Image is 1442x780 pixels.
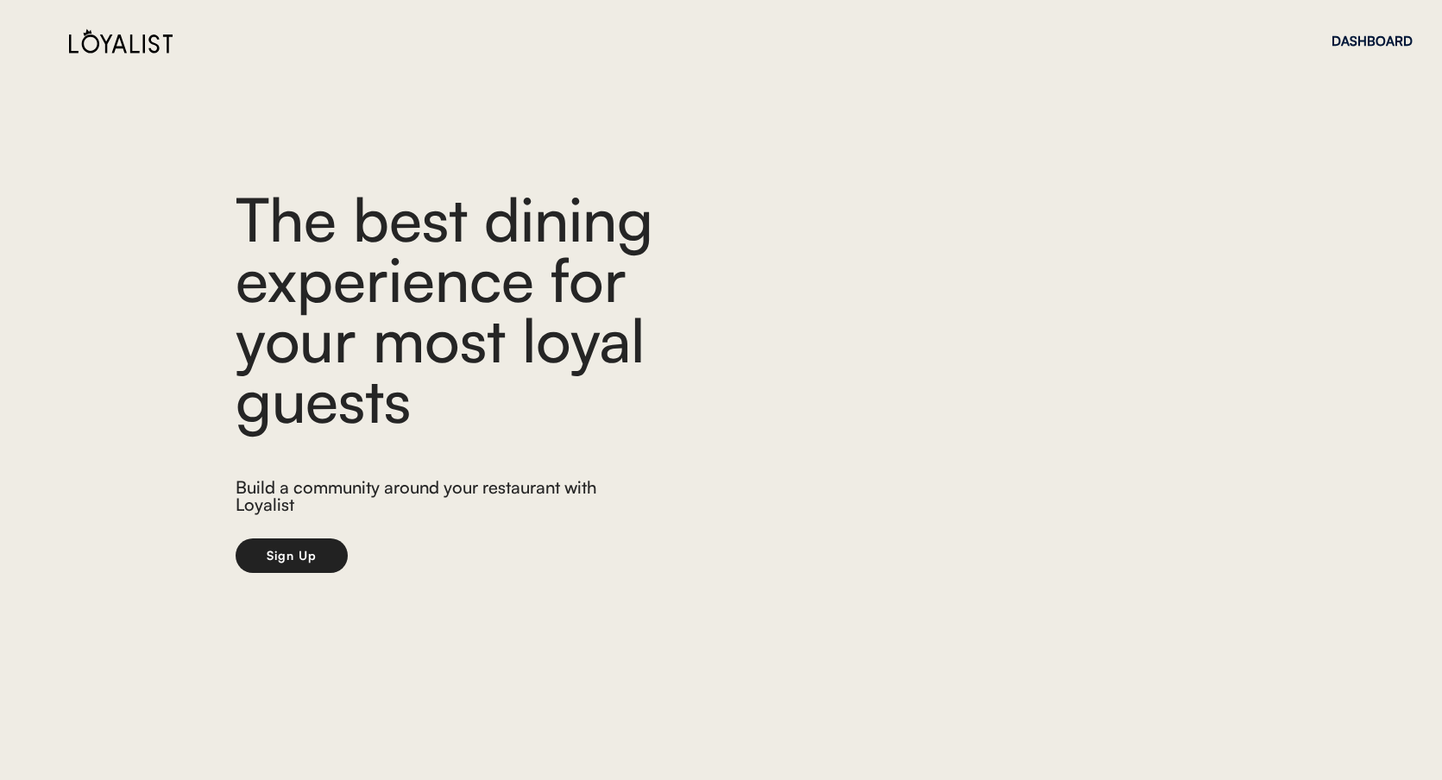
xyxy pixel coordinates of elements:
[1332,35,1413,47] div: DASHBOARD
[69,28,173,53] img: Loyalist%20Logo%20Black.svg
[236,479,613,518] div: Build a community around your restaurant with Loyalist
[236,188,753,430] div: The best dining experience for your most loyal guests
[805,138,1207,626] img: yH5BAEAAAAALAAAAAABAAEAAAIBRAA7
[236,538,348,573] button: Sign Up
